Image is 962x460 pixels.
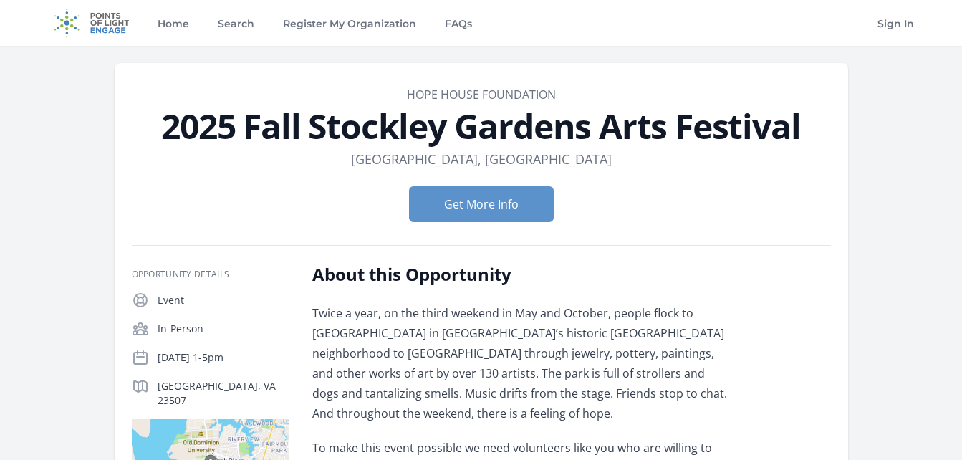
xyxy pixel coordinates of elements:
h2: About this Opportunity [312,263,731,286]
h1: 2025 Fall Stockley Gardens Arts Festival [132,109,831,143]
h3: Opportunity Details [132,269,289,280]
dd: [GEOGRAPHIC_DATA], [GEOGRAPHIC_DATA] [351,149,612,169]
p: Twice a year, on the third weekend in May and October, people flock to [GEOGRAPHIC_DATA] in [GEOG... [312,303,731,423]
p: Event [158,293,289,307]
p: [DATE] 1-5pm [158,350,289,365]
a: Hope House Foundation [407,87,556,102]
button: Get More Info [409,186,554,222]
p: [GEOGRAPHIC_DATA], VA 23507 [158,379,289,408]
p: In-Person [158,322,289,336]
